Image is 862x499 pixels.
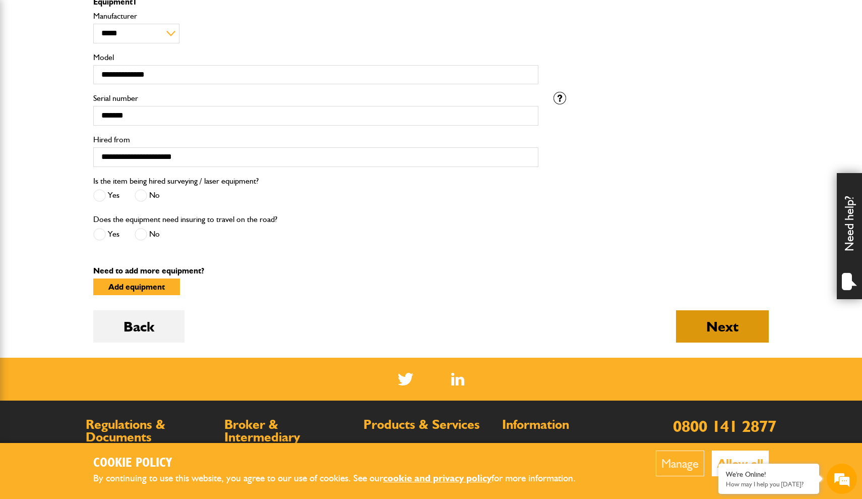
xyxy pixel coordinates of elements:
[86,418,214,444] h2: Regulations & Documents
[165,5,190,29] div: Minimize live chat window
[93,456,592,471] h2: Cookie Policy
[52,57,169,70] div: Chat with us now
[93,189,119,202] label: Yes
[676,310,769,343] button: Next
[656,451,704,476] button: Manage
[93,53,538,62] label: Model
[502,418,631,431] h2: Information
[93,94,538,102] label: Serial number
[93,279,180,295] button: Add equipment
[93,228,119,241] label: Yes
[13,123,184,145] input: Enter your email address
[224,418,353,444] h2: Broker & Intermediary
[17,56,42,70] img: d_20077148190_company_1631870298795_20077148190
[383,472,491,484] a: cookie and privacy policy
[93,267,769,275] p: Need to add more equipment?
[93,12,538,20] label: Manufacturer
[93,177,259,185] label: Is the item being hired surveying / laser equipment?
[137,311,183,324] em: Start Chat
[673,416,776,436] a: 0800 141 2877
[13,183,184,302] textarea: Type your message and hit 'Enter'
[93,471,592,486] p: By continuing to use this website, you agree to our use of cookies. See our for more information.
[726,480,812,488] p: How may I help you today?
[451,373,465,385] img: Linked In
[135,189,160,202] label: No
[13,93,184,116] input: Enter your last name
[837,173,862,299] div: Need help?
[712,451,769,476] button: Allow all
[135,228,160,241] label: No
[93,136,538,144] label: Hired from
[398,373,413,385] img: Twitter
[13,153,184,175] input: Enter your phone number
[726,470,812,479] div: We're Online!
[363,418,492,431] h2: Products & Services
[451,373,465,385] a: LinkedIn
[93,215,277,224] label: Does the equipment need insuring to travel on the road?
[93,310,184,343] button: Back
